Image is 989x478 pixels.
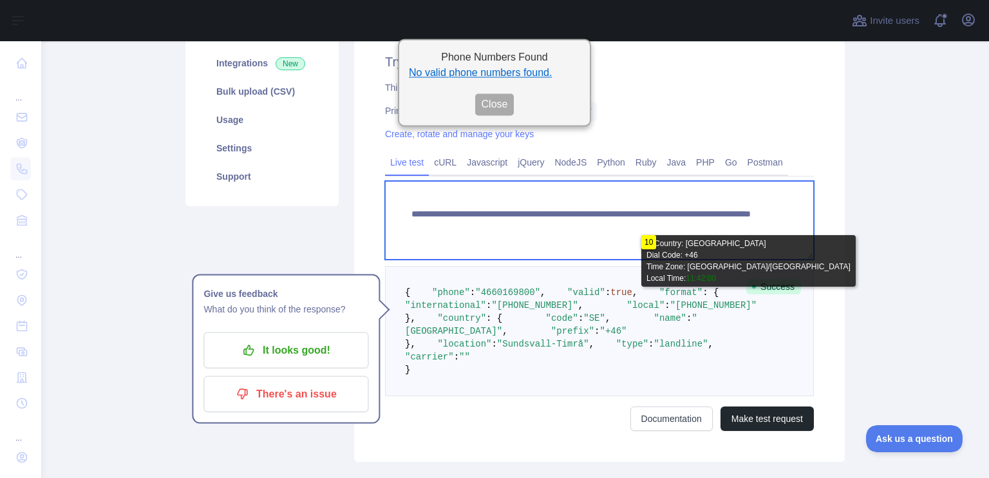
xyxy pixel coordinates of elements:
span: "SE" [583,313,605,323]
iframe: Toggle Customer Support [866,425,963,452]
a: Postman [742,152,788,173]
h2: Try it out [385,53,814,71]
span: }, [405,339,416,349]
span: }, [405,313,416,323]
a: cURL [429,152,462,173]
span: , [540,287,545,298]
a: Javascript [462,152,513,173]
span: "location" [437,339,491,349]
button: Make test request [721,406,814,431]
a: Ruby [630,152,662,173]
a: Usage [201,106,323,134]
span: "[GEOGRAPHIC_DATA]" [405,313,697,336]
span: "carrier" [405,352,454,362]
a: Create, rotate and manage your keys [385,129,534,139]
span: , [502,326,507,336]
span: "code" [545,313,578,323]
span: "landline" [654,339,708,349]
span: "phone" [432,287,470,298]
span: , [708,339,713,349]
span: : [470,287,475,298]
span: : [648,339,654,349]
span: "4660169800" [475,287,540,298]
span: : [454,352,459,362]
a: PHP [691,152,720,173]
span: : [491,339,496,349]
span: "country" [437,313,486,323]
p: What do you think of the response? [203,301,368,317]
span: "+46" [599,326,626,336]
span: "name" [654,313,686,323]
span: 11:42:00 [686,274,716,283]
span: , [605,313,610,323]
span: "[PHONE_NUMBER]" [491,300,578,311]
span: , [589,339,594,349]
span: } [405,365,410,375]
span: "prefix" [551,326,594,336]
span: , [578,300,583,311]
div: ... [10,234,31,260]
span: New [276,57,305,70]
span: "valid" [567,287,605,298]
span: "[PHONE_NUMBER]" [670,300,757,311]
span: : { [486,313,502,323]
span: Invite users [870,14,919,28]
span: "" [459,352,470,362]
span: "Sundsvall-Timrå" [497,339,589,349]
span: : [594,326,599,336]
a: Bulk upload (CSV) [201,77,323,106]
span: { [405,287,410,298]
p: It looks good! [213,339,359,361]
span: : [605,287,610,298]
span: "international" [405,300,486,311]
button: Invite users [849,10,922,31]
div: This is your private API key, specific to this API. [385,81,814,94]
h1: Give us feedback [203,286,368,301]
span: : [578,313,583,323]
span: : { [702,287,719,298]
a: jQuery [513,152,549,173]
a: Go [720,152,742,173]
h2: Phone Numbers Found [409,50,580,66]
div: ---Country: [GEOGRAPHIC_DATA] Dial Code: +46 Time Zone: [GEOGRAPHIC_DATA]/[GEOGRAPHIC_DATA] Local... [641,235,856,287]
a: Documentation [630,406,713,431]
span: : [686,313,692,323]
button: Close [475,94,514,116]
button: There's an issue [203,376,368,412]
span: "format" [659,287,702,298]
p: There's an issue [213,383,359,405]
a: Support [201,162,323,191]
a: Integrations New [201,49,323,77]
span: "local" [626,300,664,311]
span: , [632,287,637,298]
li: No valid phone numbers found. [409,66,580,81]
div: ... [10,417,31,443]
div: Primary Key: [385,104,814,117]
a: Python [592,152,630,173]
span: : [486,300,491,311]
a: Java [662,152,692,173]
a: NodeJS [549,152,592,173]
span: "type" [616,339,648,349]
button: It looks good! [203,332,368,368]
div: ... [10,77,31,103]
span: true [610,287,632,298]
span: : [664,300,670,311]
a: Live test [385,152,429,173]
a: Settings [201,134,323,162]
